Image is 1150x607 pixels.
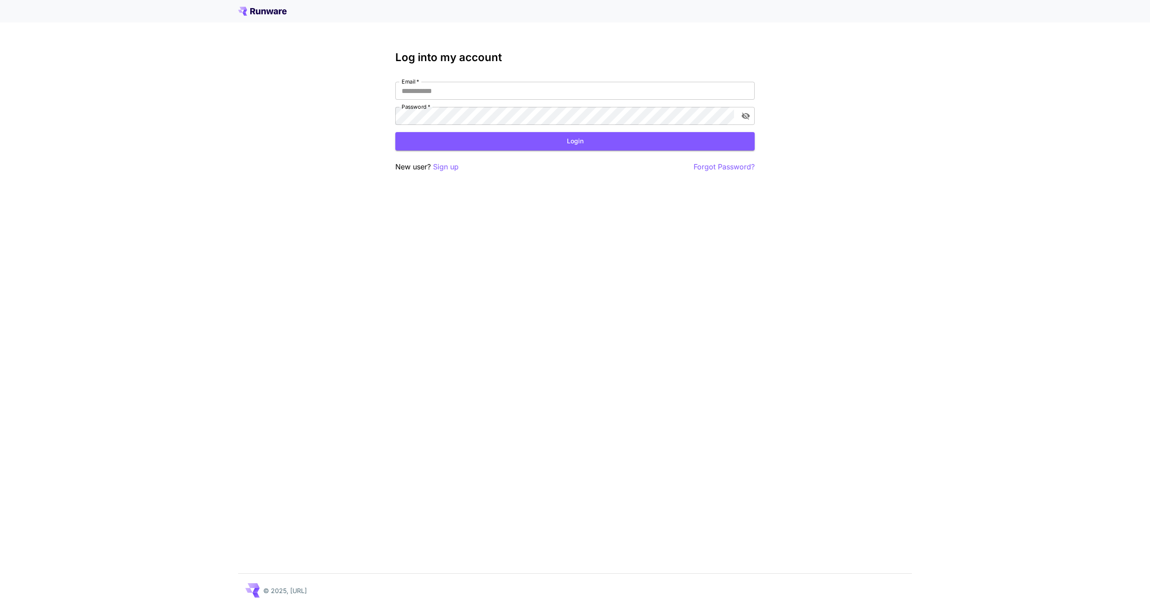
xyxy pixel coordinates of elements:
[694,161,755,173] button: Forgot Password?
[395,51,755,64] h3: Log into my account
[738,108,754,124] button: toggle password visibility
[402,78,419,85] label: Email
[263,586,307,595] p: © 2025, [URL]
[433,161,459,173] button: Sign up
[395,161,459,173] p: New user?
[395,132,755,151] button: Login
[402,103,430,111] label: Password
